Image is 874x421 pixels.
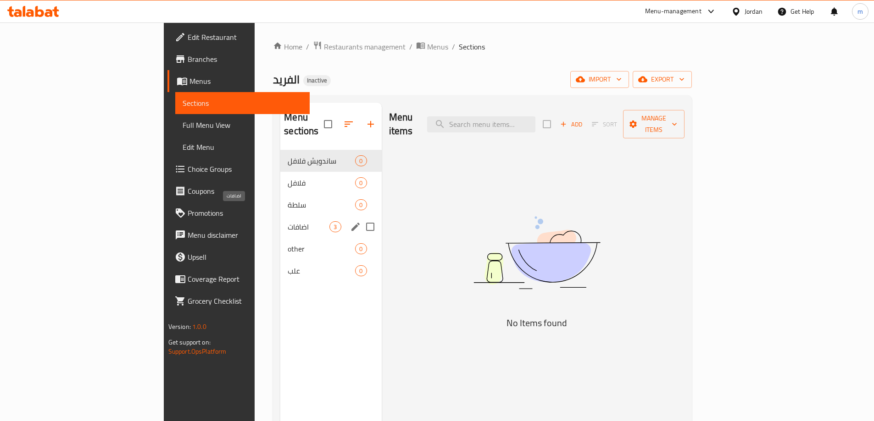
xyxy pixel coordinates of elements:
span: Grocery Checklist [188,295,302,306]
span: Menu disclaimer [188,230,302,241]
span: Restaurants management [324,41,406,52]
span: Menus [189,76,302,87]
button: edit [349,220,362,234]
span: Sort sections [338,113,360,135]
div: items [355,199,367,210]
div: other0 [280,238,381,260]
span: Get support on: [168,336,211,348]
button: Add section [360,113,382,135]
span: Sections [183,98,302,109]
a: Support.OpsPlatform [168,345,227,357]
span: Full Menu View [183,120,302,131]
a: Menus [167,70,310,92]
span: import [578,74,622,85]
div: اضافات3edit [280,216,381,238]
a: Edit Restaurant [167,26,310,48]
span: Version: [168,321,191,333]
span: Coupons [188,186,302,197]
div: ساندويش فلافل0 [280,150,381,172]
div: Inactive [303,75,331,86]
span: 0 [356,157,366,165]
span: Promotions [188,208,302,219]
a: Full Menu View [175,114,310,136]
div: items [329,221,341,232]
a: Menu disclaimer [167,224,310,246]
a: Sections [175,92,310,114]
span: Branches [188,54,302,65]
a: Restaurants management [313,41,406,53]
span: Edit Restaurant [188,32,302,43]
div: سلطة0 [280,194,381,216]
span: other [288,243,355,254]
span: Manage items [630,113,677,136]
span: 1.0.0 [192,321,206,333]
div: Menu-management [645,6,701,17]
a: Choice Groups [167,158,310,180]
a: Coupons [167,180,310,202]
span: Menus [427,41,448,52]
button: import [570,71,629,88]
span: export [640,74,685,85]
span: 3 [330,223,340,231]
a: Branches [167,48,310,70]
span: علب [288,265,355,276]
a: Menus [416,41,448,53]
div: items [355,265,367,276]
a: Coverage Report [167,268,310,290]
a: Edit Menu [175,136,310,158]
nav: breadcrumb [273,41,692,53]
span: Edit Menu [183,142,302,153]
nav: Menu sections [280,146,381,285]
span: Add [559,119,584,130]
div: items [355,155,367,166]
div: Jordan [745,6,763,16]
li: / [452,41,455,52]
input: search [427,116,535,132]
span: Coverage Report [188,273,302,284]
li: / [409,41,412,52]
span: Sections [459,41,485,52]
span: 0 [356,245,366,253]
span: Choice Groups [188,164,302,175]
span: Select section first [586,117,623,131]
span: فلافل [288,177,355,188]
button: export [633,71,692,88]
span: 0 [356,179,366,187]
span: m [857,6,863,16]
h2: Menu items [389,110,417,138]
span: Select all sections [318,115,338,134]
span: 0 [356,201,366,209]
div: فلافل0 [280,172,381,194]
button: Add [557,117,586,131]
a: Upsell [167,246,310,268]
div: items [355,243,367,254]
button: Manage items [623,110,685,138]
h5: No Items found [422,316,651,330]
div: items [355,177,367,188]
div: علب0 [280,260,381,282]
img: dish.svg [422,192,651,313]
span: Upsell [188,252,302,262]
span: ساندويش فلافل [288,155,355,166]
a: Grocery Checklist [167,290,310,312]
span: سلطة [288,199,355,210]
span: 0 [356,267,366,275]
a: Promotions [167,202,310,224]
span: اضافات [288,221,329,232]
span: Add item [557,117,586,131]
span: Inactive [303,77,331,84]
